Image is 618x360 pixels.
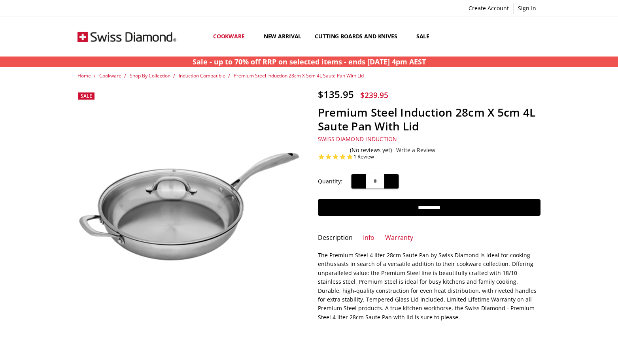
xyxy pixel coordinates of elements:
[308,19,410,54] a: Cutting boards and knives
[396,147,435,153] a: Write a Review
[464,3,513,14] a: Create Account
[77,126,300,274] img: Premium Steel Induction 28cm X 5cm 4L Saute Pan With Lid
[318,177,342,186] label: Quantity:
[206,19,257,54] a: Cookware
[77,89,300,311] a: Premium Steel Induction 28cm X 5cm 4L Saute Pan With Lid
[363,234,374,243] a: Info
[350,147,392,153] span: (No reviews yet)
[353,153,374,160] a: 1 reviews
[97,315,98,315] img: Premium Steel Induction 28cm X 5cm 4L Saute Pan With Lid
[360,90,388,100] span: $239.95
[318,106,541,133] h1: Premium Steel Induction 28cm X 5cm 4L Saute Pan With Lid
[99,315,100,315] img: Premium Steel Induction 28cm X 5cm 4L Saute Pan With Lid
[318,234,353,243] a: Description
[436,19,458,55] a: Show All
[77,72,91,79] a: Home
[318,88,354,101] span: $135.95
[318,135,397,143] a: Swiss Diamond Induction
[318,251,541,322] p: The Premium Steel 4 liter 28cm Saute Pan by Swiss Diamond is ideal for cooking enthusiasts in sea...
[81,92,92,99] span: Sale
[193,57,426,66] strong: Sale - up to 70% off RRP on selected items - ends [DATE] 4pm AEST
[234,72,364,79] a: Premium Steel Induction 28cm X 5cm 4L Saute Pan With Lid
[179,72,225,79] a: Induction Compatible
[514,3,541,14] a: Sign In
[410,19,436,54] a: Sale
[77,17,176,57] img: Free Shipping On Every Order
[130,72,170,79] a: Shop By Collection
[99,72,121,79] a: Cookware
[257,19,308,54] a: New arrival
[385,234,413,243] a: Warranty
